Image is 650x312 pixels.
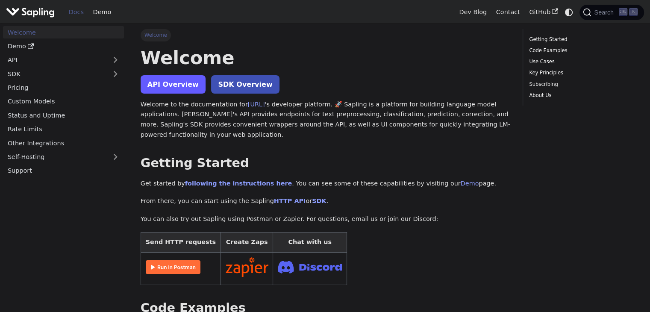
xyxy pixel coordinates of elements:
a: Other Integrations [3,137,124,149]
a: Use Cases [529,58,635,66]
a: Demo [3,40,124,53]
a: Status and Uptime [3,109,124,121]
a: Contact [491,6,525,19]
a: Docs [64,6,88,19]
a: Support [3,165,124,177]
p: From there, you can start using the Sapling or . [141,196,510,206]
h2: Getting Started [141,156,510,171]
p: Welcome to the documentation for 's developer platform. 🚀 Sapling is a platform for building lang... [141,100,510,140]
a: Rate Limits [3,123,124,135]
button: Search (Ctrl+K) [579,5,644,20]
a: Dev Blog [454,6,491,19]
p: Get started by . You can see some of these capabilities by visiting our page. [141,179,510,189]
th: Chat with us [273,232,347,252]
a: Getting Started [529,35,635,44]
a: API Overview [141,75,206,94]
a: Subscribing [529,80,635,88]
h1: Welcome [141,46,510,69]
a: About Us [529,91,635,100]
a: SDK Overview [211,75,279,94]
a: Key Principles [529,69,635,77]
span: Welcome [141,29,171,41]
a: Pricing [3,82,124,94]
kbd: K [629,8,638,16]
img: Sapling.ai [6,6,55,18]
th: Create Zaps [221,232,273,252]
a: Code Examples [529,47,635,55]
a: [URL] [248,101,265,108]
th: Send HTTP requests [141,232,221,252]
nav: Breadcrumbs [141,29,510,41]
a: SDK [3,68,107,80]
a: GitHub [524,6,562,19]
a: Welcome [3,26,124,38]
img: Connect in Zapier [226,257,268,277]
img: Run in Postman [146,260,200,274]
button: Expand sidebar category 'SDK' [107,68,124,80]
p: You can also try out Sapling using Postman or Zapier. For questions, email us or join our Discord: [141,214,510,224]
a: Sapling.ai [6,6,58,18]
a: Custom Models [3,95,124,108]
a: API [3,54,107,66]
button: Switch between dark and light mode (currently system mode) [563,6,575,18]
a: HTTP API [274,197,306,204]
a: SDK [312,197,326,204]
a: Demo [461,180,479,187]
a: following the instructions here [185,180,292,187]
img: Join Discord [278,258,342,276]
button: Expand sidebar category 'API' [107,54,124,66]
span: Search [591,9,619,16]
a: Demo [88,6,116,19]
a: Self-Hosting [3,151,124,163]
